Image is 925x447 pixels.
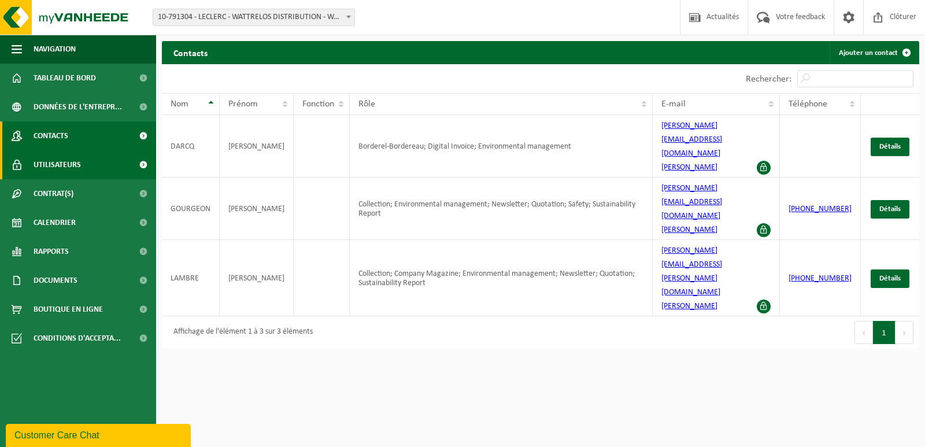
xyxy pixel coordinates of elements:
[162,41,219,64] h2: Contacts
[220,240,294,316] td: [PERSON_NAME]
[34,295,103,324] span: Boutique en ligne
[162,240,220,316] td: LAMBRE
[350,178,653,240] td: Collection; Environmental management; Newsletter; Quotation; Safety; Sustainability Report
[879,205,901,213] span: Détails
[34,35,76,64] span: Navigation
[789,274,852,283] a: [PHONE_NUMBER]
[34,121,68,150] span: Contacts
[350,240,653,316] td: Collection; Company Magazine; Environmental management; Newsletter; Quotation; Sustainability Report
[34,324,121,353] span: Conditions d'accepta...
[746,75,791,84] label: Rechercher:
[789,205,852,213] a: [PHONE_NUMBER]
[34,237,69,266] span: Rapports
[350,115,653,178] td: Borderel-Bordereau; Digital Invoice; Environmental management
[34,208,76,237] span: Calendrier
[854,321,873,344] button: Previous
[168,322,313,343] div: Affichage de l'élément 1 à 3 sur 3 éléments
[34,179,73,208] span: Contrat(s)
[162,178,220,240] td: GOURGEON
[830,41,918,64] a: Ajouter un contact
[220,178,294,240] td: [PERSON_NAME]
[34,150,81,179] span: Utilisateurs
[162,115,220,178] td: DARCQ
[302,99,334,109] span: Fonction
[34,266,77,295] span: Documents
[661,99,686,109] span: E-mail
[871,138,909,156] a: Détails
[661,121,722,172] a: [PERSON_NAME][EMAIL_ADDRESS][DOMAIN_NAME][PERSON_NAME]
[789,99,827,109] span: Téléphone
[34,93,122,121] span: Données de l'entrepr...
[153,9,354,25] span: 10-791304 - LECLERC - WATTRELOS DISTRIBUTION - WATTRELOS
[879,275,901,282] span: Détails
[896,321,913,344] button: Next
[220,115,294,178] td: [PERSON_NAME]
[34,64,96,93] span: Tableau de bord
[661,184,722,234] a: [PERSON_NAME][EMAIL_ADDRESS][DOMAIN_NAME][PERSON_NAME]
[661,246,722,311] a: [PERSON_NAME][EMAIL_ADDRESS][PERSON_NAME][DOMAIN_NAME][PERSON_NAME]
[171,99,188,109] span: Nom
[6,422,193,447] iframe: chat widget
[358,99,375,109] span: Rôle
[879,143,901,150] span: Détails
[873,321,896,344] button: 1
[153,9,355,26] span: 10-791304 - LECLERC - WATTRELOS DISTRIBUTION - WATTRELOS
[871,269,909,288] a: Détails
[871,200,909,219] a: Détails
[228,99,258,109] span: Prénom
